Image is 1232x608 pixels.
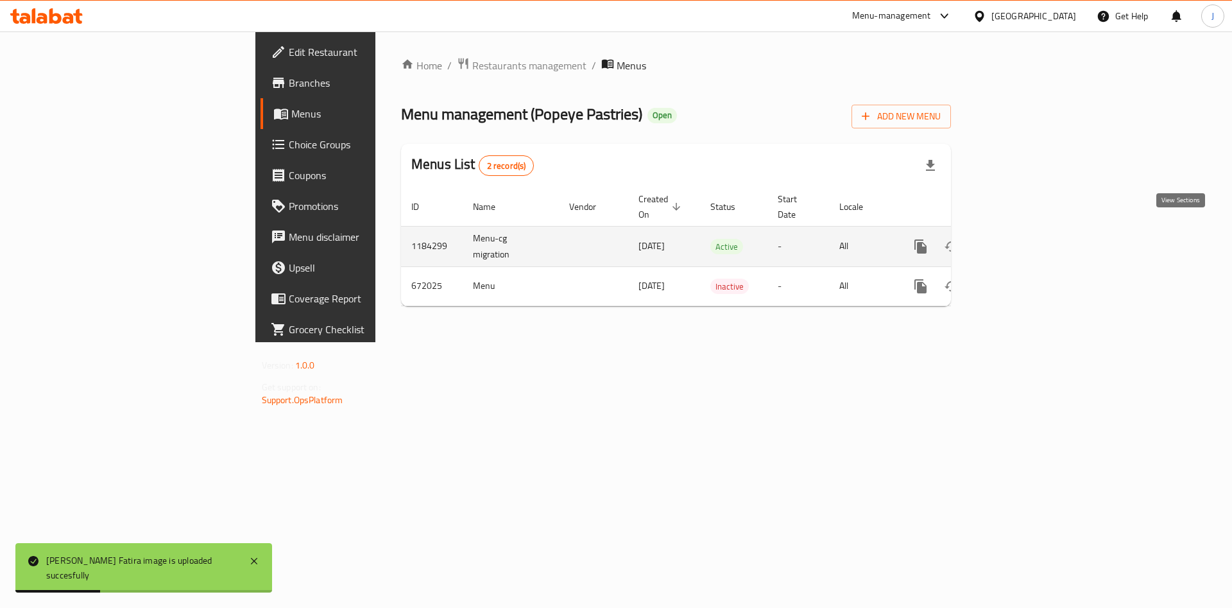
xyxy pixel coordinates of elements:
button: Change Status [936,231,967,262]
span: [DATE] [638,277,665,294]
td: All [829,226,895,266]
div: Menu-management [852,8,931,24]
a: Menu disclaimer [261,221,461,252]
span: Restaurants management [472,58,586,73]
span: ID [411,199,436,214]
button: Change Status [936,271,967,302]
div: Inactive [710,279,749,294]
a: Coupons [261,160,461,191]
span: Coupons [289,168,451,183]
a: Support.OpsPlatform [262,392,343,408]
td: All [829,266,895,306]
span: Version: [262,357,293,374]
div: Export file [915,150,946,181]
a: Coverage Report [261,283,461,314]
span: Start Date [778,191,814,222]
button: Add New Menu [851,105,951,128]
span: Get support on: [262,379,321,395]
div: Open [647,108,677,123]
button: more [905,231,936,262]
span: Upsell [289,260,451,275]
button: more [905,271,936,302]
td: - [767,226,829,266]
nav: breadcrumb [401,57,951,74]
span: Edit Restaurant [289,44,451,60]
span: Inactive [710,279,749,294]
li: / [592,58,596,73]
td: - [767,266,829,306]
span: Coverage Report [289,291,451,306]
a: Grocery Checklist [261,314,461,345]
a: Promotions [261,191,461,221]
span: Created On [638,191,685,222]
span: Active [710,239,743,254]
a: Edit Restaurant [261,37,461,67]
span: J [1211,9,1214,23]
div: [GEOGRAPHIC_DATA] [991,9,1076,23]
span: Branches [289,75,451,91]
th: Actions [895,187,1039,227]
span: Choice Groups [289,137,451,152]
a: Upsell [261,252,461,283]
span: [DATE] [638,238,665,254]
div: Total records count [479,155,535,176]
h2: Menus List [411,155,534,176]
span: Menu management ( Popeye Pastries ) [401,100,642,128]
span: 1.0.0 [295,357,315,374]
td: Menu-cg migration [463,226,559,266]
span: Menus [617,58,646,73]
span: Name [473,199,512,214]
span: Open [647,110,677,121]
span: Vendor [569,199,613,214]
span: Menu disclaimer [289,229,451,245]
a: Restaurants management [457,57,586,74]
span: 2 record(s) [479,160,534,172]
a: Choice Groups [261,129,461,160]
td: Menu [463,266,559,306]
table: enhanced table [401,187,1039,306]
span: Status [710,199,752,214]
span: Menus [291,106,451,121]
div: [PERSON_NAME] Fatira image is uploaded succesfully [46,553,236,582]
span: Locale [839,199,880,214]
span: Grocery Checklist [289,322,451,337]
a: Branches [261,67,461,98]
a: Menus [261,98,461,129]
span: Promotions [289,198,451,214]
span: Add New Menu [862,109,941,125]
